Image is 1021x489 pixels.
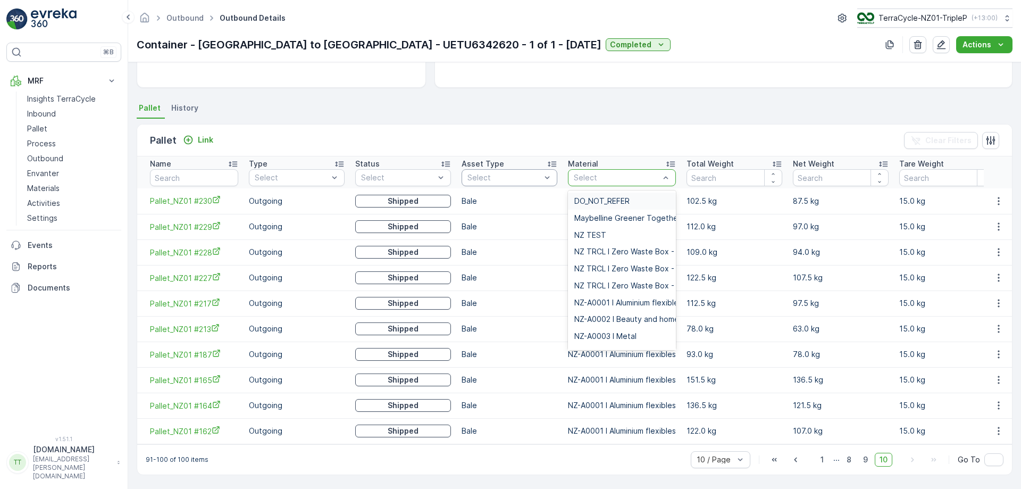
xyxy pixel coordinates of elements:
p: Actions [963,39,991,50]
span: NZ TRCL I Zero Waste Box - Snack Wrapper [574,264,731,273]
button: TT[DOMAIN_NAME][EMAIL_ADDRESS][PERSON_NAME][DOMAIN_NAME] [6,444,121,480]
img: logo_light-DOdMpM7g.png [31,9,77,30]
p: Select [361,172,434,183]
p: 15.0 kg [899,349,995,360]
p: Container - [GEOGRAPHIC_DATA] to [GEOGRAPHIC_DATA] - UETU6342620 - 1 of 1 - [DATE] [137,37,601,53]
span: NZ-A0004 I Glass [574,349,636,358]
p: Shipped [388,324,419,334]
span: v 1.51.1 [6,436,121,442]
p: 122.5 kg [687,272,782,283]
p: 15.0 kg [899,247,995,258]
a: Pallet [23,121,121,136]
p: Shipped [388,247,419,258]
img: logo [6,9,28,30]
a: Envanter [23,166,121,181]
p: Shipped [388,400,419,411]
a: Events [6,235,121,256]
p: Clear Filters [925,135,972,146]
span: NZ TRCL I Zero Waste Box - Coffee bag [574,247,718,256]
span: NZ-A0003 I Metal [574,332,637,341]
p: 136.5 kg [687,400,782,411]
p: 15.0 kg [899,298,995,309]
span: Pallet_NZ01 #217 [150,298,238,309]
button: Shipped [355,374,451,386]
p: Bale [462,196,557,206]
p: Outgoing [249,196,345,206]
span: Pallet [139,103,161,113]
p: Bale [462,349,557,360]
span: Pallet_NZ01 #227 [150,272,238,284]
p: 15.0 kg [899,375,995,385]
p: Link [198,135,213,145]
a: Reports [6,256,121,277]
p: Pallet [27,123,47,134]
p: MRF [28,76,100,86]
p: Outgoing [249,298,345,309]
p: 63.0 kg [793,324,889,334]
p: Shipped [388,196,419,206]
span: Pallet_NZ01 #213 [150,324,238,335]
p: Bale [462,272,557,283]
p: Outbound [27,153,63,164]
p: NZ-A0001 I Aluminium flexibles [568,375,676,385]
p: Bale [462,426,557,436]
p: 109.0 kg [687,247,782,258]
input: Search [793,169,889,186]
span: NZ-A0001 I Aluminium flexibles [574,299,682,307]
a: Outbound [166,13,204,22]
p: 15.0 kg [899,324,995,334]
p: Settings [27,213,57,223]
p: Bale [462,247,557,258]
span: Outbound Details [217,13,288,23]
p: Activities [27,198,60,209]
p: Materials [27,183,60,194]
p: Shipped [388,221,419,232]
p: [DOMAIN_NAME] [33,444,112,455]
button: Shipped [355,246,451,259]
p: Select [467,172,541,183]
button: Shipped [355,425,451,437]
p: TerraCycle-NZ01-TripleP [878,13,967,23]
a: Pallet_NZ01 #165 [150,375,238,386]
p: [EMAIL_ADDRESS][PERSON_NAME][DOMAIN_NAME] [33,455,112,480]
a: Documents [6,277,121,299]
a: Pallet_NZ01 #187 [150,349,238,360]
p: Documents [28,283,117,293]
p: Name [150,159,171,169]
button: Shipped [355,348,451,361]
p: NZ-A0001 I Aluminium flexibles [568,426,676,436]
a: Insights TerraCycle [23,92,121,106]
span: DO_NOT_REFER [574,197,630,205]
p: 112.0 kg [687,221,782,232]
p: Bale [462,400,557,411]
p: Asset Type [462,159,504,169]
p: 97.0 kg [793,221,889,232]
p: Shipped [388,298,419,309]
a: Pallet_NZ01 #164 [150,400,238,411]
p: 107.0 kg [793,426,889,436]
a: Pallet_NZ01 #229 [150,221,238,233]
span: Go To [958,454,980,465]
p: 93.0 kg [687,349,782,360]
p: 91-100 of 100 items [146,455,208,464]
p: Select [574,172,659,183]
p: Bale [462,324,557,334]
p: 121.5 kg [793,400,889,411]
a: Pallet_NZ01 #162 [150,426,238,437]
p: Bale [462,375,557,385]
p: 112.5 kg [687,298,782,309]
span: 1 [816,453,828,467]
p: ( +13:00 ) [972,14,998,22]
p: Total Weight [687,159,734,169]
p: Reports [28,261,117,272]
p: Process [27,138,56,149]
p: Shipped [388,272,419,283]
p: ⌘B [103,48,114,56]
button: Clear Filters [904,132,978,149]
p: Tare Weight [899,159,944,169]
p: Completed [610,39,651,50]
